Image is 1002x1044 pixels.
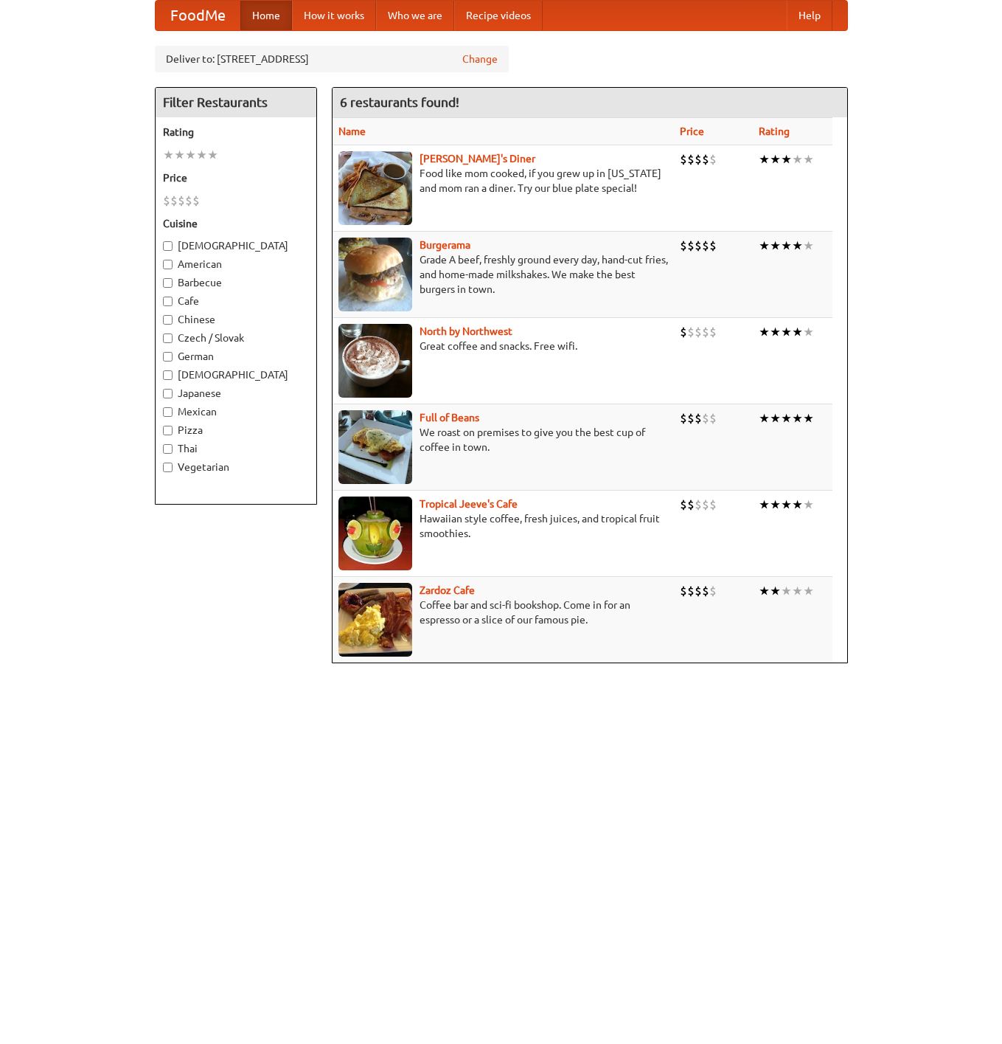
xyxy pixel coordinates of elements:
[803,497,814,513] li: ★
[770,151,781,167] li: ★
[759,125,790,137] a: Rating
[770,324,781,340] li: ★
[163,331,309,345] label: Czech / Slovak
[338,238,412,311] img: burgerama.jpg
[709,583,717,599] li: $
[163,404,309,419] label: Mexican
[702,238,709,254] li: $
[163,370,173,380] input: [DEMOGRAPHIC_DATA]
[163,367,309,382] label: [DEMOGRAPHIC_DATA]
[781,151,792,167] li: ★
[338,425,668,454] p: We roast on premises to give you the best cup of coffee in town.
[163,441,309,456] label: Thai
[781,324,792,340] li: ★
[163,460,309,474] label: Vegetarian
[420,412,479,424] a: Full of Beans
[163,349,309,364] label: German
[709,151,717,167] li: $
[680,125,704,137] a: Price
[687,583,695,599] li: $
[695,583,702,599] li: $
[163,386,309,401] label: Japanese
[338,125,366,137] a: Name
[338,598,668,627] p: Coffee bar and sci-fi bookshop. Come in for an espresso or a slice of our famous pie.
[192,193,200,209] li: $
[702,497,709,513] li: $
[338,166,668,196] p: Food like mom cooked, if you grew up in [US_STATE] and mom ran a diner. Try our blue plate special!
[680,583,687,599] li: $
[163,257,309,272] label: American
[340,95,459,109] ng-pluralize: 6 restaurants found!
[680,497,687,513] li: $
[803,410,814,426] li: ★
[240,1,292,30] a: Home
[163,426,173,435] input: Pizza
[702,151,709,167] li: $
[163,389,173,398] input: Japanese
[156,88,316,117] h4: Filter Restaurants
[781,583,792,599] li: ★
[163,193,170,209] li: $
[792,324,803,340] li: ★
[759,410,770,426] li: ★
[695,151,702,167] li: $
[163,125,309,139] h5: Rating
[687,324,695,340] li: $
[792,151,803,167] li: ★
[338,583,412,657] img: zardoz.jpg
[709,410,717,426] li: $
[163,216,309,231] h5: Cuisine
[803,324,814,340] li: ★
[759,497,770,513] li: ★
[680,238,687,254] li: $
[687,238,695,254] li: $
[687,151,695,167] li: $
[420,584,475,596] a: Zardoz Cafe
[709,497,717,513] li: $
[803,238,814,254] li: ★
[687,410,695,426] li: $
[163,241,173,251] input: [DEMOGRAPHIC_DATA]
[163,463,173,472] input: Vegetarian
[185,193,192,209] li: $
[680,151,687,167] li: $
[178,193,185,209] li: $
[170,193,178,209] li: $
[420,239,470,251] a: Burgerama
[759,583,770,599] li: ★
[695,497,702,513] li: $
[420,498,518,510] a: Tropical Jeeve's Cafe
[163,312,309,327] label: Chinese
[781,238,792,254] li: ★
[338,497,412,570] img: jeeves.jpg
[787,1,832,30] a: Help
[687,497,695,513] li: $
[155,46,509,72] div: Deliver to: [STREET_ADDRESS]
[770,410,781,426] li: ★
[163,333,173,343] input: Czech / Slovak
[454,1,543,30] a: Recipe videos
[781,497,792,513] li: ★
[695,324,702,340] li: $
[702,410,709,426] li: $
[156,1,240,30] a: FoodMe
[163,407,173,417] input: Mexican
[792,410,803,426] li: ★
[163,170,309,185] h5: Price
[163,297,173,306] input: Cafe
[338,252,668,297] p: Grade A beef, freshly ground every day, hand-cut fries, and home-made milkshakes. We make the bes...
[803,583,814,599] li: ★
[163,315,173,325] input: Chinese
[163,278,173,288] input: Barbecue
[420,153,535,165] b: [PERSON_NAME]'s Diner
[462,52,498,66] a: Change
[163,238,309,253] label: [DEMOGRAPHIC_DATA]
[163,444,173,454] input: Thai
[709,324,717,340] li: $
[196,147,207,163] li: ★
[163,352,173,362] input: German
[695,410,702,426] li: $
[803,151,814,167] li: ★
[792,583,803,599] li: ★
